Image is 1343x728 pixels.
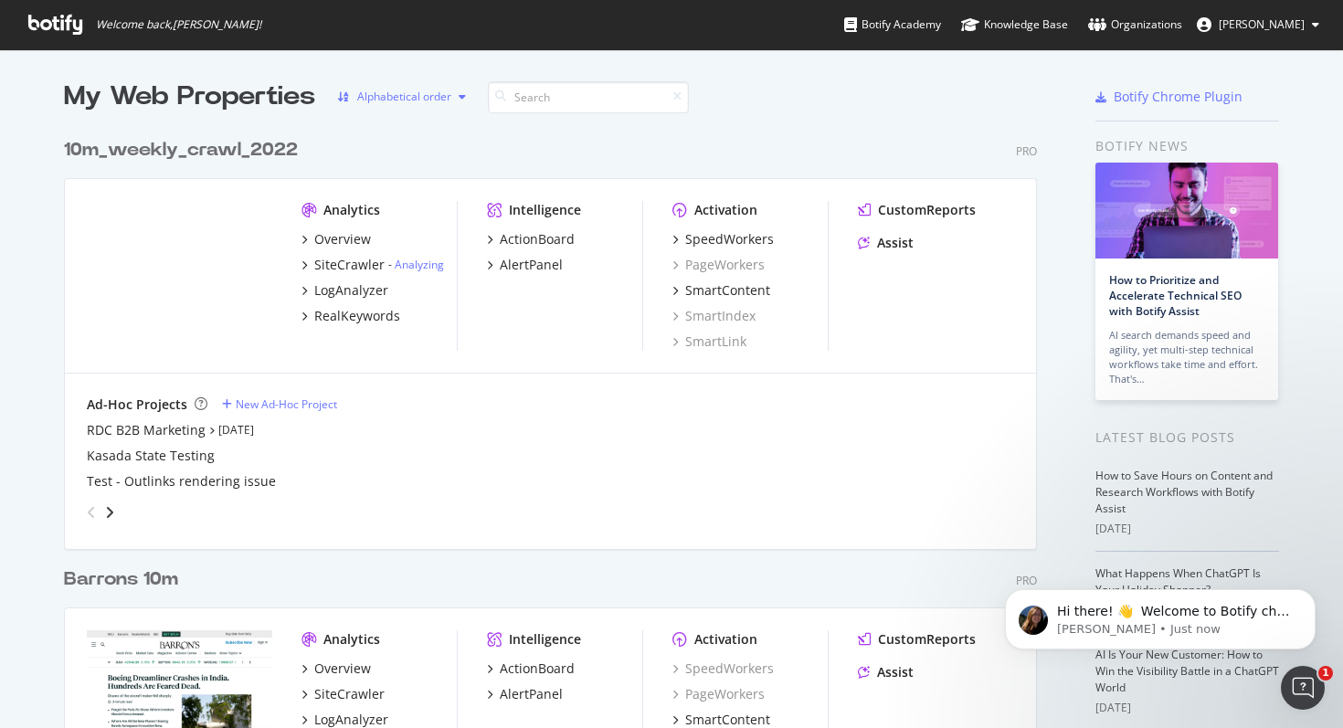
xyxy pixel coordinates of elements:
a: 10m_weekly_crawl_2022 [64,137,305,164]
div: AI search demands speed and agility, yet multi-step technical workflows take time and effort. Tha... [1109,328,1264,386]
div: Botify news [1095,136,1279,156]
a: Test - Outlinks rendering issue [87,472,276,491]
a: Kasada State Testing [87,447,215,465]
div: Overview [314,659,371,678]
a: AlertPanel [487,685,563,703]
a: SpeedWorkers [672,230,774,248]
input: Search [488,81,689,113]
a: SmartContent [672,281,770,300]
a: PageWorkers [672,256,765,274]
div: Latest Blog Posts [1095,427,1279,448]
div: Analytics [323,201,380,219]
div: Overview [314,230,371,248]
img: How to Prioritize and Accelerate Technical SEO with Botify Assist [1095,163,1278,258]
span: Venkatakrishna Koduri [1219,16,1305,32]
a: AlertPanel [487,256,563,274]
a: Barrons 10m [64,566,185,593]
img: realtor.com [87,201,272,349]
iframe: Intercom live chat [1281,666,1325,710]
div: SiteCrawler [314,685,385,703]
a: CustomReports [858,201,976,219]
div: Botify Academy [844,16,941,34]
div: SmartContent [685,281,770,300]
a: RDC B2B Marketing [87,421,206,439]
div: Ad-Hoc Projects [87,396,187,414]
a: PageWorkers [672,685,765,703]
a: Analyzing [395,257,444,272]
a: SiteCrawler- Analyzing [301,256,444,274]
a: SpeedWorkers [672,659,774,678]
div: Intelligence [509,630,581,649]
div: ActionBoard [500,659,575,678]
a: How to Prioritize and Accelerate Technical SEO with Botify Assist [1109,272,1242,319]
div: angle-right [103,503,116,522]
a: SmartLink [672,332,746,351]
div: CustomReports [878,201,976,219]
a: SmartIndex [672,307,756,325]
div: RealKeywords [314,307,400,325]
a: CustomReports [858,630,976,649]
div: New Ad-Hoc Project [236,396,337,412]
div: Activation [694,630,757,649]
div: My Web Properties [64,79,315,115]
div: SpeedWorkers [685,230,774,248]
div: Botify Chrome Plugin [1114,88,1243,106]
div: AlertPanel [500,685,563,703]
div: Assist [877,663,914,681]
div: Intelligence [509,201,581,219]
div: CustomReports [878,630,976,649]
a: Assist [858,234,914,252]
a: SiteCrawler [301,685,385,703]
div: [DATE] [1095,521,1279,537]
div: Pro [1016,143,1037,159]
div: Analytics [323,630,380,649]
div: LogAnalyzer [314,281,388,300]
a: Overview [301,230,371,248]
iframe: Intercom notifications message [978,551,1343,679]
div: ActionBoard [500,230,575,248]
a: RealKeywords [301,307,400,325]
a: LogAnalyzer [301,281,388,300]
span: 1 [1318,666,1333,681]
span: Welcome back, [PERSON_NAME] ! [96,17,261,32]
a: ActionBoard [487,230,575,248]
div: - [388,257,444,272]
div: Alphabetical order [357,91,451,102]
a: AI Is Your New Customer: How to Win the Visibility Battle in a ChatGPT World [1095,647,1279,695]
div: Barrons 10m [64,566,178,593]
div: Activation [694,201,757,219]
a: Botify Chrome Plugin [1095,88,1243,106]
a: Overview [301,659,371,678]
a: New Ad-Hoc Project [222,396,337,412]
a: ActionBoard [487,659,575,678]
a: How to Save Hours on Content and Research Workflows with Botify Assist [1095,468,1273,516]
div: 10m_weekly_crawl_2022 [64,137,298,164]
button: [PERSON_NAME] [1182,10,1334,39]
div: AlertPanel [500,256,563,274]
div: SiteCrawler [314,256,385,274]
div: Assist [877,234,914,252]
button: Alphabetical order [330,82,473,111]
a: Assist [858,663,914,681]
a: [DATE] [218,422,254,438]
div: Knowledge Base [961,16,1068,34]
div: angle-left [79,498,103,527]
div: [DATE] [1095,700,1279,716]
div: Organizations [1088,16,1182,34]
